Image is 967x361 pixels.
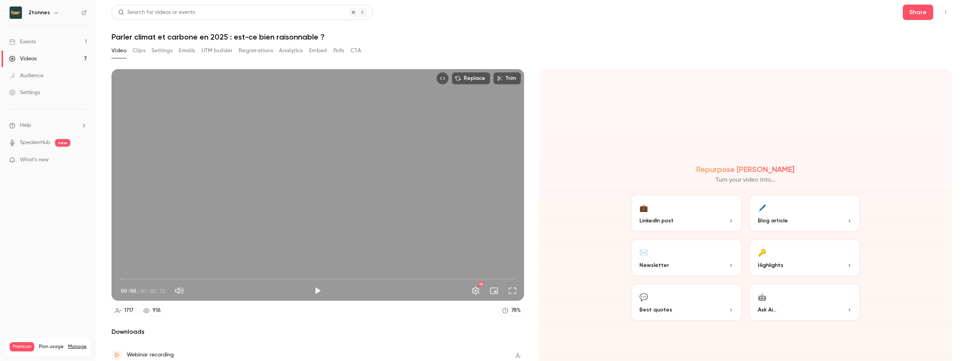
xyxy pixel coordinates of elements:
[55,139,70,147] span: new
[486,283,502,298] button: Turn on miniplayer
[9,72,43,79] div: Audience
[179,45,195,57] button: Emails
[333,45,345,57] button: Polls
[201,45,233,57] button: UTM builder
[309,45,327,57] button: Embed
[452,72,490,84] button: Replace
[696,165,794,174] h2: Repurpose [PERSON_NAME]
[112,327,524,336] h2: Downloads
[511,306,521,315] div: 78 %
[310,283,325,298] button: Play
[9,121,87,129] li: help-dropdown-opener
[20,156,49,164] span: What's new
[758,202,766,214] div: 🖊️
[493,72,521,84] button: Trim
[121,287,165,295] div: 00:00
[758,291,766,303] div: 🤖
[758,246,766,258] div: 🔑
[939,6,952,18] button: Top Bar Actions
[124,306,133,315] div: 1717
[630,238,742,277] button: ✉️Newsletter
[716,176,776,185] p: Turn your video into...
[133,45,145,57] button: Clips
[468,283,483,298] button: Settings
[20,121,31,129] span: Help
[9,38,36,46] div: Events
[121,287,136,295] span: 00:00
[153,306,161,315] div: 916
[639,306,672,314] span: Best quotes
[151,45,173,57] button: Settings
[505,283,520,298] button: Full screen
[749,238,861,277] button: 🔑Highlights
[9,89,40,96] div: Settings
[239,45,273,57] button: Registrations
[112,305,137,316] a: 1717
[478,282,484,286] div: HD
[127,350,174,359] div: Webinar recording
[39,344,63,350] span: Plan usage
[758,261,783,269] span: Highlights
[639,217,674,225] span: LinkedIn post
[749,194,861,232] button: 🖊️Blog article
[436,72,449,84] button: Embed video
[68,344,87,350] a: Manage
[10,7,22,19] img: 2tonnes
[903,5,933,20] button: Share
[140,305,164,316] a: 916
[630,194,742,232] button: 💼LinkedIn post
[20,139,50,147] a: SpeakerHub
[639,202,648,214] div: 💼
[28,9,50,17] h6: 2tonnes
[9,55,37,63] div: Videos
[758,217,788,225] span: Blog article
[118,8,195,17] div: Search for videos or events
[141,287,165,295] span: 01:03:13
[279,45,303,57] button: Analytics
[10,342,34,351] span: Premium
[171,283,187,298] button: Mute
[639,291,648,303] div: 💬
[112,45,126,57] button: Video
[351,45,361,57] button: CTA
[112,32,952,41] h1: Parler climat et carbone en 2025 : est-ce bien raisonnable ?
[749,283,861,321] button: 🤖Ask Ai...
[630,283,742,321] button: 💬Best quotes
[639,246,648,258] div: ✉️
[78,157,87,164] iframe: Noticeable Trigger
[758,306,776,314] span: Ask Ai...
[137,287,140,295] span: /
[639,261,669,269] span: Newsletter
[499,305,524,316] a: 78%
